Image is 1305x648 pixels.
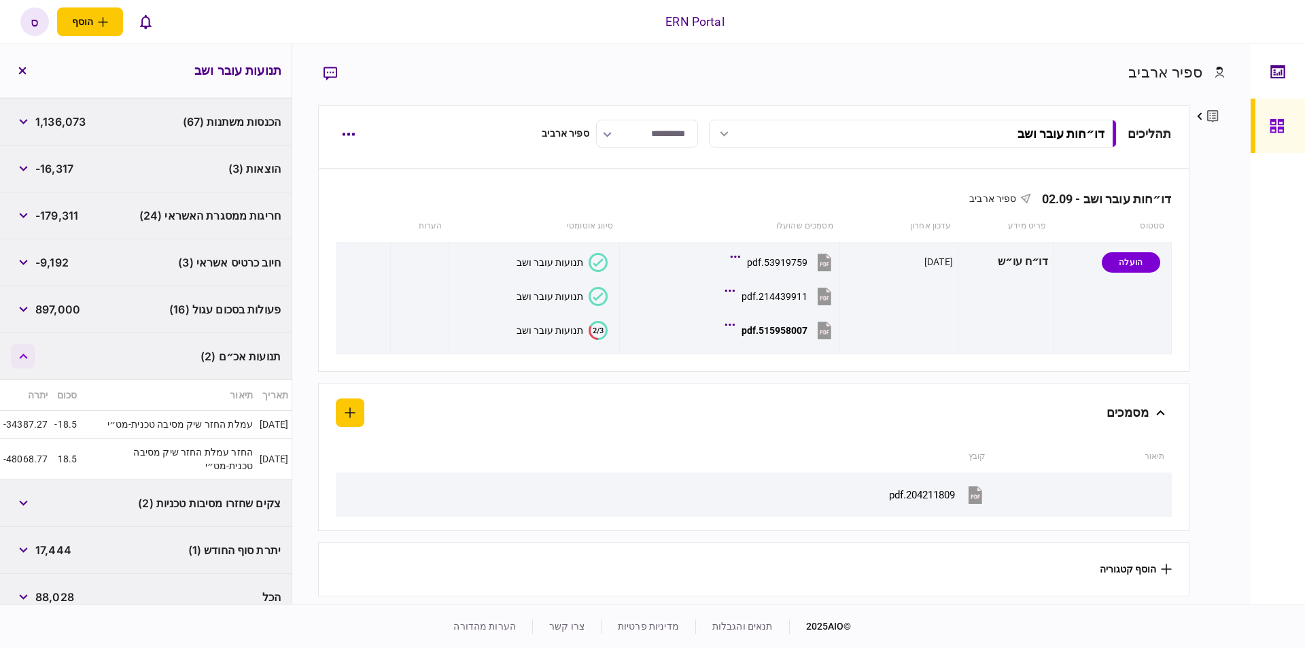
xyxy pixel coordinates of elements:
div: הועלה [1102,252,1160,273]
span: 88,028 [35,589,74,605]
button: תנועות עובר ושב [517,287,608,306]
th: קובץ [408,441,993,473]
div: ERN Portal [665,13,724,31]
button: 2/3תנועות עובר ושב [517,321,608,340]
th: תיאור [992,441,1171,473]
td: 18.5 [51,439,80,480]
th: עדכון אחרון [840,211,958,242]
span: צקים שחזרו מסיבות טכניות (2) [138,495,281,511]
span: חריגות ממסגרת האשראי (24) [139,207,281,224]
span: הכנסות משתנות (67) [183,114,281,130]
div: 53919759.pdf [747,257,807,268]
div: ספיר ארביב [1128,61,1202,84]
button: ס [20,7,49,36]
button: פתח רשימת התראות [131,7,160,36]
td: החזר עמלת החזר שיק מסיבה טכנית-מט״י [80,439,256,480]
span: חיוב כרטיס אשראי (3) [178,254,281,271]
th: מסמכים שהועלו [620,211,840,242]
div: מסמכים [1107,398,1149,427]
button: פתח תפריט להוספת לקוח [57,7,123,36]
span: תנועות אכ״ם (2) [201,348,281,364]
th: תיאור [80,380,256,411]
button: 53919759.pdf [733,247,835,277]
span: פעולות בסכום עגול (16) [169,301,281,318]
div: [DATE] [924,255,953,269]
div: תנועות עובר ושב [517,257,583,268]
div: © 2025 AIO [789,619,852,634]
div: 515958007.pdf [742,325,807,336]
a: תנאים והגבלות [712,621,773,632]
div: 204211809.pdf [889,489,955,501]
button: דו״חות עובר ושב [709,120,1117,148]
span: -16,317 [35,160,73,177]
span: הוצאות (3) [228,160,281,177]
a: צרו קשר [549,621,585,632]
button: הוסף קטגוריה [1100,564,1172,575]
th: סכום [51,380,80,411]
span: 17,444 [35,542,71,558]
a: הערות מהדורה [453,621,516,632]
td: עמלת החזר שיק מסיבה טכנית-מט״י [80,411,256,439]
span: ספיר ארביב [969,193,1016,204]
th: תאריך [256,380,292,411]
span: -9,192 [35,254,69,271]
button: 204211809.pdf [889,479,986,510]
th: פריט מידע [958,211,1053,242]
td: [DATE] [256,439,292,480]
span: -179,311 [35,207,78,224]
h3: תנועות עובר ושב [194,65,281,77]
div: דו״חות עובר ושב [1017,126,1104,141]
button: 515958007.pdf [728,315,835,345]
span: הכל [262,589,281,605]
th: סטטוס [1053,211,1171,242]
div: תנועות עובר ושב [517,325,583,336]
span: יתרת סוף החודש (1) [188,542,281,558]
th: הערות [390,211,449,242]
th: סיווג אוטומטי [449,211,620,242]
div: ספיר ארביב [542,126,589,141]
text: 2/3 [593,326,604,335]
button: 214439911.pdf [728,281,835,311]
div: 214439911.pdf [742,291,807,302]
div: תהליכים [1128,124,1172,143]
button: תנועות עובר ושב [517,253,608,272]
td: -18.5 [51,411,80,439]
a: מדיניות פרטיות [618,621,679,632]
td: [DATE] [256,411,292,439]
div: דו״חות עובר ושב - 02.09 [1031,192,1172,206]
span: 1,136,073 [35,114,86,130]
span: 897,000 [35,301,80,318]
div: תנועות עובר ושב [517,291,583,302]
div: דו״ח עו״ש [963,247,1048,277]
